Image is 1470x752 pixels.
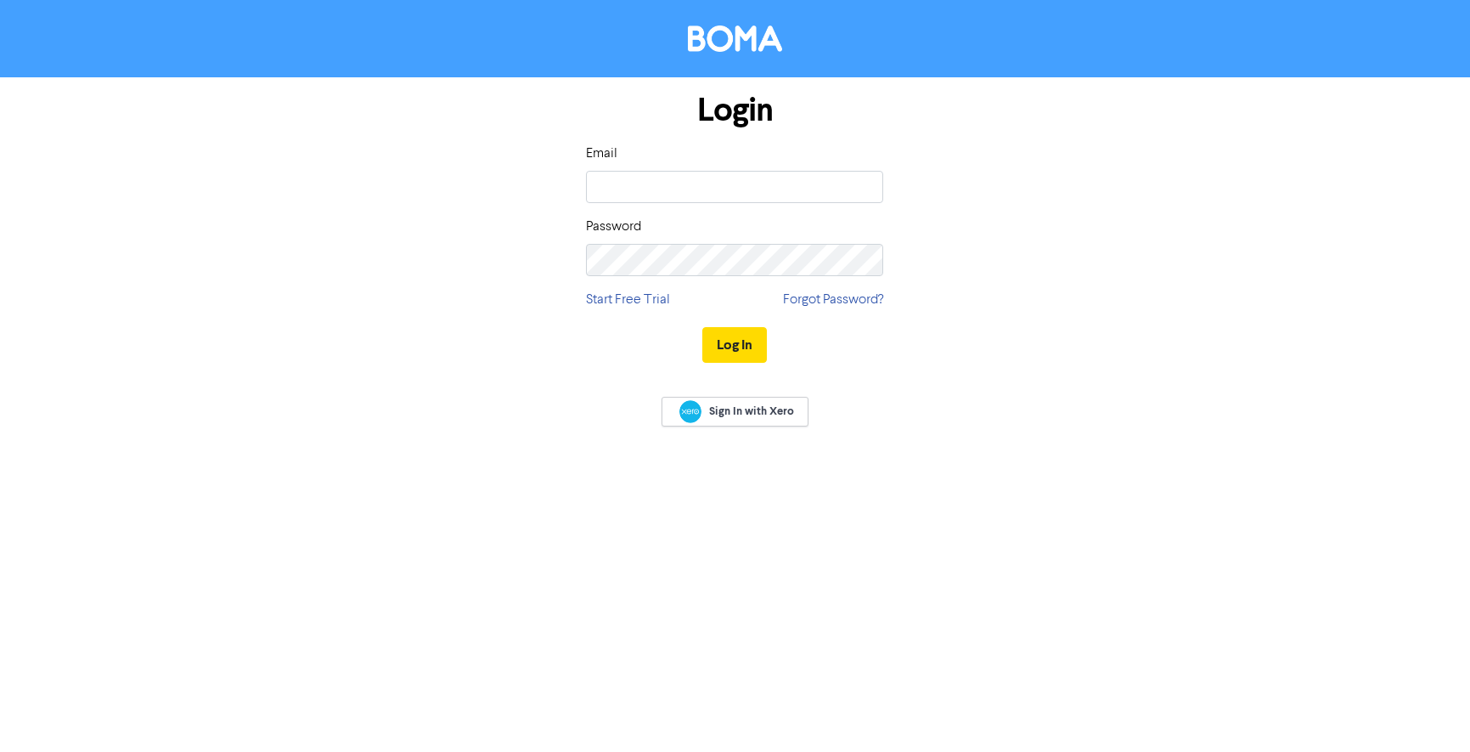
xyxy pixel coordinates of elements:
img: BOMA Logo [688,25,782,52]
a: Sign In with Xero [662,397,808,427]
button: Log In [702,327,767,363]
img: Xero logo [679,400,701,423]
h1: Login [586,91,883,130]
span: Sign In with Xero [709,404,794,419]
iframe: Chat Widget [1385,670,1470,752]
a: Start Free Trial [586,290,670,310]
label: Password [586,217,641,237]
a: Forgot Password? [783,290,883,310]
label: Email [586,144,617,164]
